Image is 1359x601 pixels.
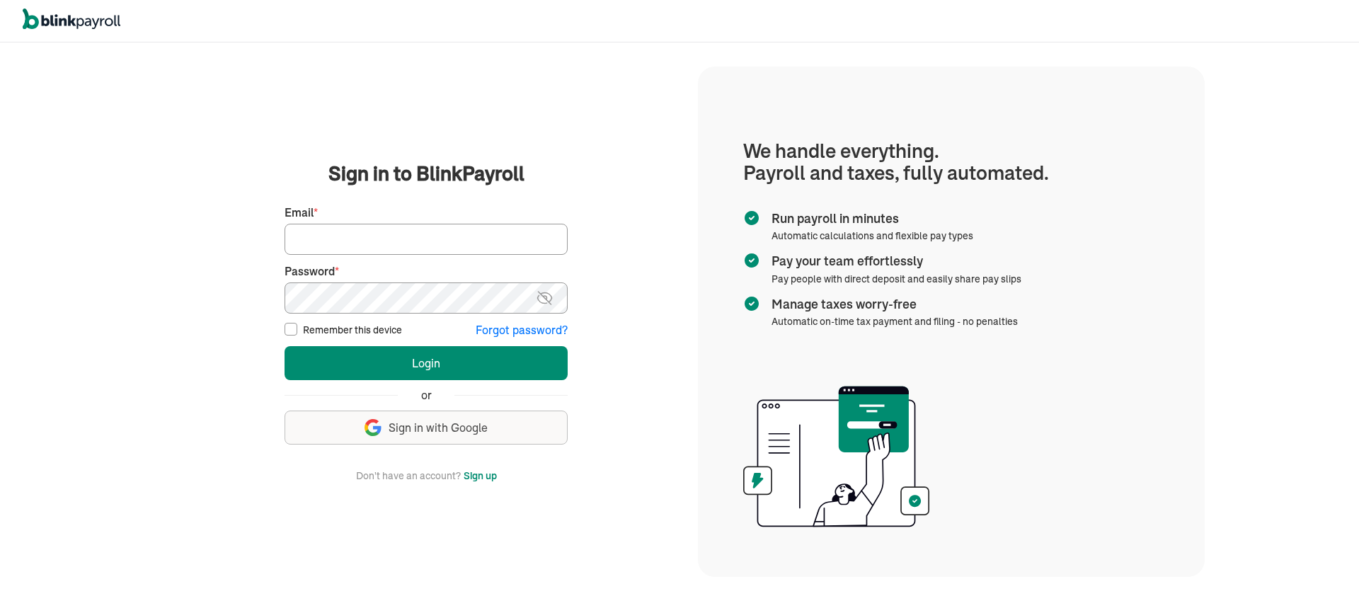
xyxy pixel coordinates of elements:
img: checkmark [743,295,760,312]
button: Sign in with Google [285,411,568,445]
label: Password [285,263,568,280]
label: Remember this device [303,323,402,337]
input: Your email address [285,224,568,255]
span: Automatic calculations and flexible pay types [772,229,973,242]
button: Sign up [464,467,497,484]
span: or [421,387,432,403]
label: Email [285,205,568,221]
button: Forgot password? [476,322,568,338]
img: eye [536,290,554,307]
span: Don't have an account? [356,467,461,484]
img: logo [23,8,120,30]
span: Manage taxes worry-free [772,295,1012,314]
button: Login [285,346,568,380]
span: Run payroll in minutes [772,210,968,228]
span: Sign in with Google [389,420,488,436]
img: checkmark [743,210,760,227]
span: Automatic on-time tax payment and filing - no penalties [772,315,1018,328]
span: Pay people with direct deposit and easily share pay slips [772,273,1021,285]
img: illustration [743,382,929,532]
h1: We handle everything. Payroll and taxes, fully automated. [743,140,1159,184]
span: Pay your team effortlessly [772,252,1016,270]
img: google [365,419,382,436]
span: Sign in to BlinkPayroll [328,159,524,188]
img: checkmark [743,252,760,269]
